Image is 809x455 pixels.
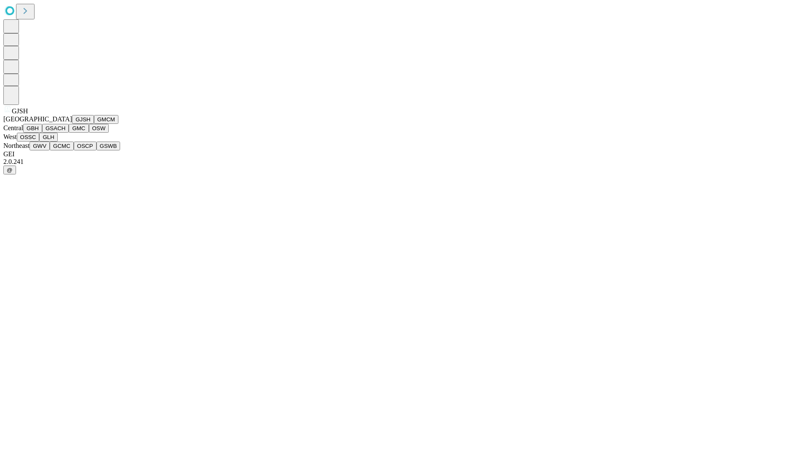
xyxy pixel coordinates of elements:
button: OSSC [17,133,40,142]
span: @ [7,167,13,173]
button: GMC [69,124,88,133]
button: GJSH [72,115,94,124]
span: West [3,133,17,140]
button: GCMC [50,142,74,150]
span: Northeast [3,142,29,149]
button: OSW [89,124,109,133]
span: GJSH [12,107,28,115]
div: GEI [3,150,806,158]
button: GBH [23,124,42,133]
span: [GEOGRAPHIC_DATA] [3,115,72,123]
button: GSACH [42,124,69,133]
button: @ [3,166,16,174]
button: OSCP [74,142,96,150]
button: GSWB [96,142,121,150]
button: GMCM [94,115,118,124]
button: GLH [39,133,57,142]
span: Central [3,124,23,131]
div: 2.0.241 [3,158,806,166]
button: GWV [29,142,50,150]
